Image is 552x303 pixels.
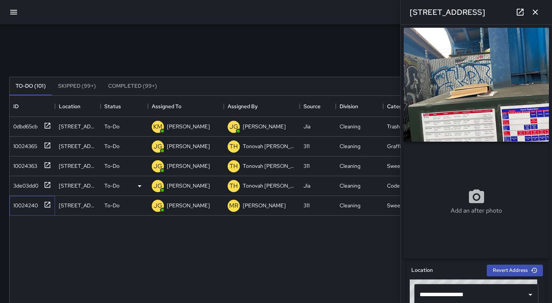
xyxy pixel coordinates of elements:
[304,123,310,130] div: Jia
[52,77,102,95] button: Skipped (99+)
[59,96,80,117] div: Location
[340,123,360,130] div: Cleaning
[10,139,37,150] div: 10024365
[224,96,300,117] div: Assigned By
[304,182,310,189] div: Jia
[304,202,310,209] div: 311
[230,142,238,151] p: TH
[228,96,258,117] div: Assigned By
[9,77,52,95] button: To-Do (101)
[243,182,296,189] p: Tonovah [PERSON_NAME]
[101,96,148,117] div: Status
[243,142,296,150] p: Tonovah [PERSON_NAME]
[230,122,238,131] p: JG
[10,159,37,170] div: 10024363
[230,162,238,171] p: TH
[13,96,19,117] div: ID
[387,162,403,170] div: Sweep
[304,162,310,170] div: 311
[387,202,403,209] div: Sweep
[59,162,97,170] div: 150a 7th Street
[230,181,238,191] p: TH
[387,96,410,117] div: Category
[104,182,120,189] p: To-Do
[154,201,162,210] p: JG
[336,96,383,117] div: Division
[340,142,360,150] div: Cleaning
[243,162,296,170] p: Tonovah [PERSON_NAME]
[167,123,210,130] p: [PERSON_NAME]
[167,162,210,170] p: [PERSON_NAME]
[304,96,321,117] div: Source
[10,199,38,209] div: 10024240
[304,142,310,150] div: 311
[104,142,120,150] p: To-Do
[104,96,121,117] div: Status
[243,202,286,209] p: [PERSON_NAME]
[10,179,38,189] div: 3de03dd0
[104,123,120,130] p: To-Do
[340,96,358,117] div: Division
[243,123,286,130] p: [PERSON_NAME]
[154,162,162,171] p: JG
[167,142,210,150] p: [PERSON_NAME]
[55,96,101,117] div: Location
[340,202,360,209] div: Cleaning
[59,142,97,150] div: 1097 Howard Street
[102,77,163,95] button: Completed (99+)
[148,96,224,117] div: Assigned To
[104,162,120,170] p: To-Do
[340,162,360,170] div: Cleaning
[59,123,97,130] div: 1066 Howard Street
[59,182,97,189] div: 1053 Howard Street
[153,122,162,131] p: KM
[167,202,210,209] p: [PERSON_NAME]
[387,123,427,130] div: Trash Bag Pickup
[167,182,210,189] p: [PERSON_NAME]
[9,96,55,117] div: ID
[387,142,404,150] div: Graffiti
[340,182,360,189] div: Cleaning
[152,96,181,117] div: Assigned To
[387,182,416,189] div: Code Brown
[154,181,162,191] p: JG
[10,120,38,130] div: 0dbd65cb
[59,202,97,209] div: 359-369 Dore Street
[300,96,336,117] div: Source
[154,142,162,151] p: JG
[104,202,120,209] p: To-Do
[229,201,238,210] p: MR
